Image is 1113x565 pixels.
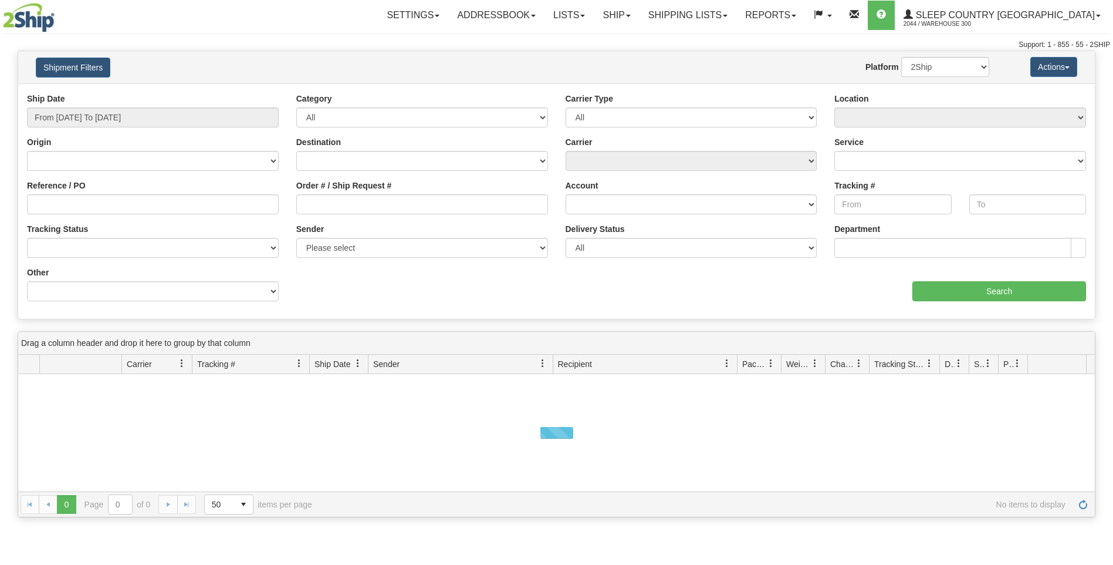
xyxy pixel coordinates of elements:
label: Carrier [566,136,593,148]
div: grid grouping header [18,332,1095,355]
label: Delivery Status [566,223,625,235]
span: Tracking Status [874,358,925,370]
a: Lists [544,1,594,30]
span: Packages [742,358,767,370]
a: Charge filter column settings [849,354,869,374]
span: Carrier [127,358,152,370]
a: Sleep Country [GEOGRAPHIC_DATA] 2044 / Warehouse 300 [895,1,1109,30]
label: Other [27,267,49,278]
img: logo2044.jpg [3,3,55,32]
a: Tracking Status filter column settings [919,354,939,374]
span: 2044 / Warehouse 300 [904,18,992,30]
span: Ship Date [314,358,350,370]
span: Pickup Status [1003,358,1013,370]
label: Ship Date [27,93,65,105]
a: Tracking # filter column settings [289,354,309,374]
label: Reference / PO [27,180,86,191]
a: Settings [378,1,448,30]
span: Weight [786,358,811,370]
a: Ship Date filter column settings [348,354,368,374]
label: Platform [865,61,899,73]
label: Tracking # [834,180,875,191]
span: Page sizes drop down [204,495,253,514]
a: Sender filter column settings [533,354,553,374]
button: Actions [1030,57,1077,77]
span: Tracking # [197,358,235,370]
label: Service [834,136,864,148]
label: Origin [27,136,51,148]
label: Carrier Type [566,93,613,105]
a: Weight filter column settings [805,354,825,374]
label: Account [566,180,598,191]
a: Shipping lists [640,1,736,30]
label: Category [296,93,332,105]
a: Ship [594,1,639,30]
span: Shipment Issues [974,358,984,370]
div: Support: 1 - 855 - 55 - 2SHIP [3,40,1110,50]
a: Reports [736,1,805,30]
input: Search [912,281,1086,301]
label: Destination [296,136,341,148]
span: Sender [373,358,400,370]
a: Recipient filter column settings [717,354,737,374]
span: Charge [830,358,855,370]
span: Page 0 [57,495,76,514]
label: Department [834,223,880,235]
a: Shipment Issues filter column settings [978,354,998,374]
span: Delivery Status [945,358,955,370]
input: From [834,194,951,214]
label: Tracking Status [27,223,88,235]
label: Order # / Ship Request # [296,180,392,191]
label: Sender [296,223,324,235]
label: Location [834,93,868,105]
iframe: chat widget [1086,223,1112,342]
span: select [234,495,253,514]
span: 50 [212,499,227,510]
span: Recipient [558,358,592,370]
button: Shipment Filters [36,58,110,78]
a: Refresh [1074,495,1092,514]
a: Packages filter column settings [761,354,781,374]
span: items per page [204,495,312,514]
a: Carrier filter column settings [172,354,192,374]
a: Delivery Status filter column settings [949,354,969,374]
span: Page of 0 [84,495,151,514]
input: To [969,194,1086,214]
span: Sleep Country [GEOGRAPHIC_DATA] [913,10,1095,20]
a: Addressbook [448,1,544,30]
a: Pickup Status filter column settings [1007,354,1027,374]
span: No items to display [329,500,1065,509]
